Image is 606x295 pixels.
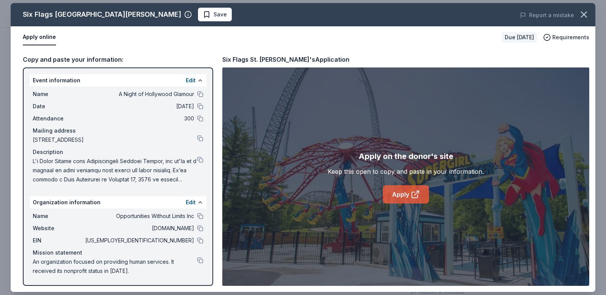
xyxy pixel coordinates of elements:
[33,147,203,157] div: Description
[198,8,232,21] button: Save
[543,33,589,42] button: Requirements
[186,76,196,85] button: Edit
[552,33,589,42] span: Requirements
[214,10,227,19] span: Save
[502,32,537,43] div: Due [DATE]
[23,29,56,45] button: Apply online
[186,198,196,207] button: Edit
[33,135,197,144] span: [STREET_ADDRESS]
[84,224,194,233] span: [DOMAIN_NAME]
[33,212,84,221] span: Name
[30,196,206,208] div: Organization information
[520,11,574,20] button: Report a mistake
[23,55,213,64] div: Copy and paste your information:
[328,167,484,176] div: Keep this open to copy and paste in your information.
[33,102,84,111] span: Date
[383,185,429,204] a: Apply
[33,90,84,99] span: Name
[33,126,203,135] div: Mailing address
[84,90,194,99] span: A Night of Hollywood Glamour
[222,55,349,64] div: Six Flags St. [PERSON_NAME]'s Application
[84,102,194,111] span: [DATE]
[23,8,181,21] div: Six Flags [GEOGRAPHIC_DATA][PERSON_NAME]
[33,114,84,123] span: Attendance
[33,236,84,245] span: EIN
[30,74,206,87] div: Event information
[84,212,194,221] span: Opportunities Without Limits Inc
[33,224,84,233] span: Website
[33,248,203,257] div: Mission statement
[84,114,194,123] span: 300
[84,236,194,245] span: [US_EMPLOYER_IDENTIFICATION_NUMBER]
[359,150,453,162] div: Apply on the donor's site
[33,257,197,276] span: An organization focused on providing human services. It received its nonprofit status in [DATE].
[33,157,197,184] span: L'i Dolor Sitame cons Adipiscingeli Seddoei Tempor, inc ut'la et d magnaal en admi veniamqu nost ...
